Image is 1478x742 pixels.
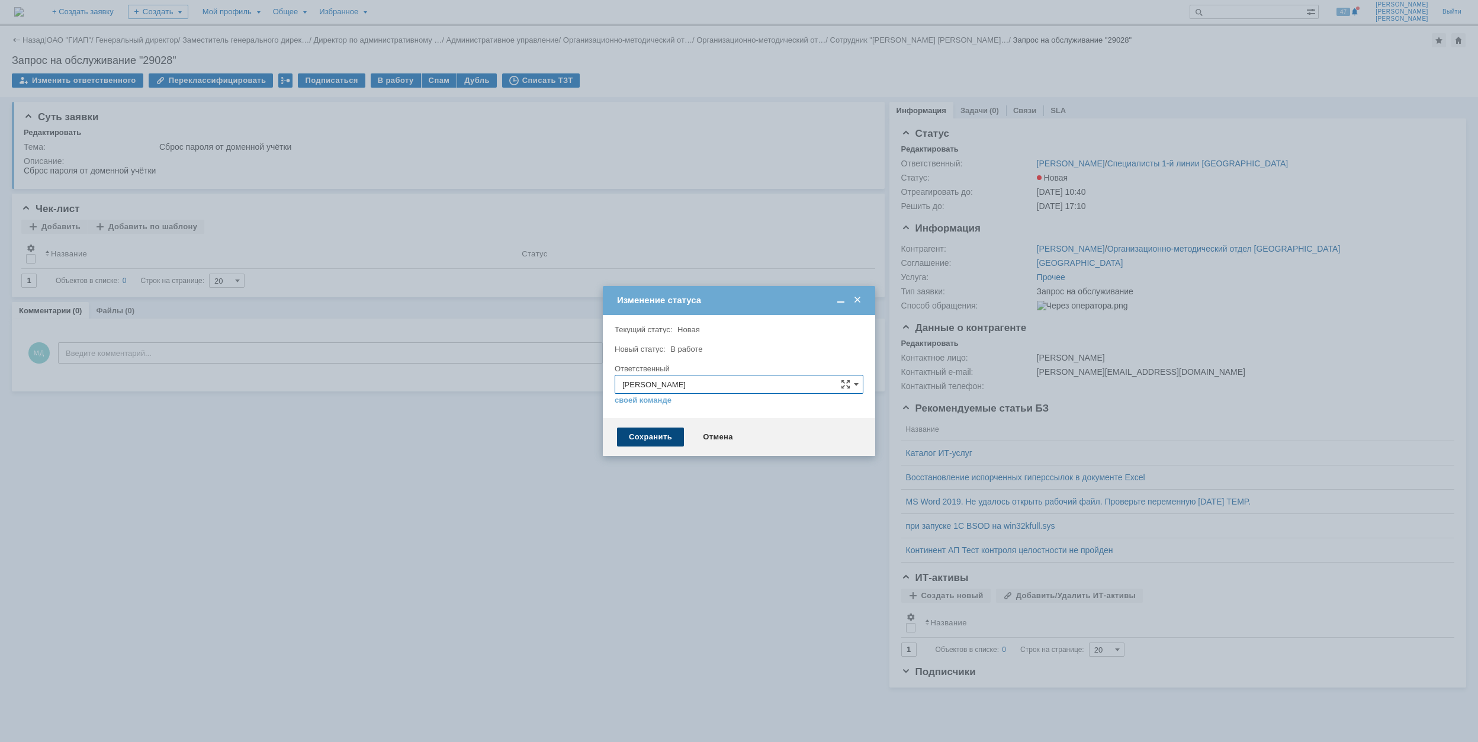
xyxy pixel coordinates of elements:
[835,295,847,306] span: Свернуть (Ctrl + M)
[617,295,863,306] div: Изменение статуса
[615,365,861,372] div: Ответственный
[670,345,702,354] span: В работе
[852,295,863,306] span: Закрыть
[677,325,700,334] span: Новая
[841,380,850,389] span: Сложная форма
[615,345,666,354] label: Новый статус:
[615,325,672,334] label: Текущий статус:
[615,396,671,405] a: своей команде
